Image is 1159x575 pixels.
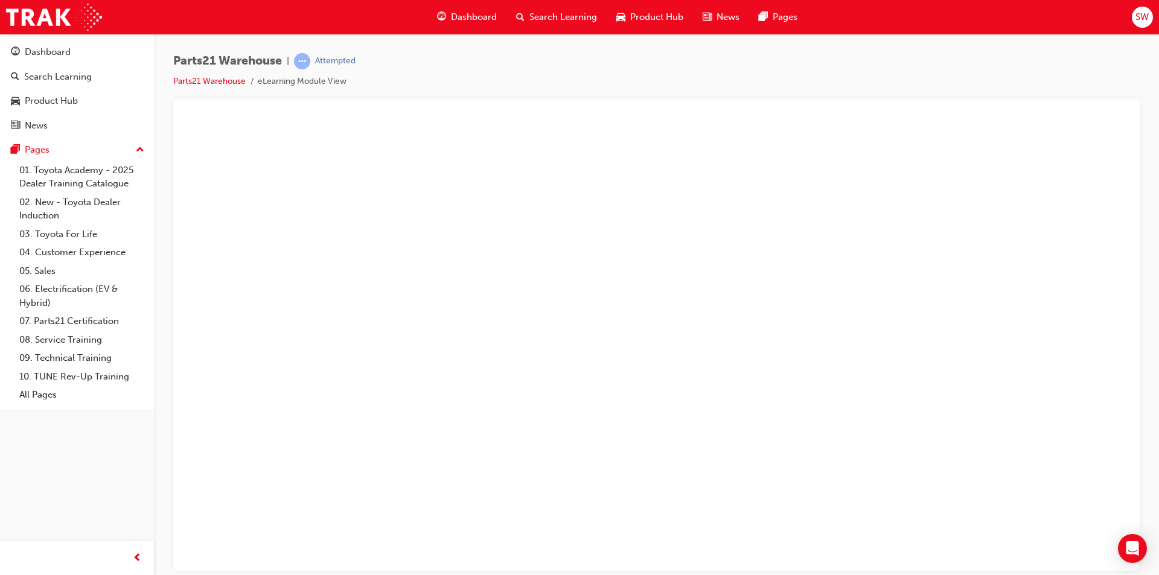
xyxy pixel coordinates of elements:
[427,5,506,30] a: guage-iconDashboard
[1132,7,1153,28] button: SW
[6,4,102,31] img: Trak
[5,90,149,112] a: Product Hub
[5,115,149,137] a: News
[437,10,446,25] span: guage-icon
[14,262,149,281] a: 05. Sales
[14,225,149,244] a: 03. Toyota For Life
[14,386,149,404] a: All Pages
[616,10,625,25] span: car-icon
[25,143,49,157] div: Pages
[14,280,149,312] a: 06. Electrification (EV & Hybrid)
[258,75,346,89] li: eLearning Module View
[11,121,20,132] span: news-icon
[14,367,149,386] a: 10. TUNE Rev-Up Training
[11,145,20,156] span: pages-icon
[11,96,20,107] span: car-icon
[5,139,149,161] button: Pages
[5,41,149,63] a: Dashboard
[1118,534,1147,563] div: Open Intercom Messenger
[506,5,607,30] a: search-iconSearch Learning
[14,331,149,349] a: 08. Service Training
[759,10,768,25] span: pages-icon
[14,161,149,193] a: 01. Toyota Academy - 2025 Dealer Training Catalogue
[693,5,749,30] a: news-iconNews
[516,10,525,25] span: search-icon
[25,45,71,59] div: Dashboard
[136,142,144,158] span: up-icon
[607,5,693,30] a: car-iconProduct Hub
[5,39,149,139] button: DashboardSearch LearningProduct HubNews
[529,10,597,24] span: Search Learning
[173,76,246,86] a: Parts21 Warehouse
[294,53,310,69] span: learningRecordVerb_ATTEMPT-icon
[14,349,149,367] a: 09. Technical Training
[24,70,92,84] div: Search Learning
[287,54,289,68] span: |
[173,54,282,68] span: Parts21 Warehouse
[25,119,48,133] div: News
[14,193,149,225] a: 02. New - Toyota Dealer Induction
[133,551,142,566] span: prev-icon
[11,47,20,58] span: guage-icon
[14,243,149,262] a: 04. Customer Experience
[703,10,712,25] span: news-icon
[11,72,19,83] span: search-icon
[749,5,807,30] a: pages-iconPages
[451,10,497,24] span: Dashboard
[1135,10,1149,24] span: SW
[717,10,739,24] span: News
[25,94,78,108] div: Product Hub
[315,56,356,67] div: Attempted
[5,66,149,88] a: Search Learning
[773,10,797,24] span: Pages
[630,10,683,24] span: Product Hub
[14,312,149,331] a: 07. Parts21 Certification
